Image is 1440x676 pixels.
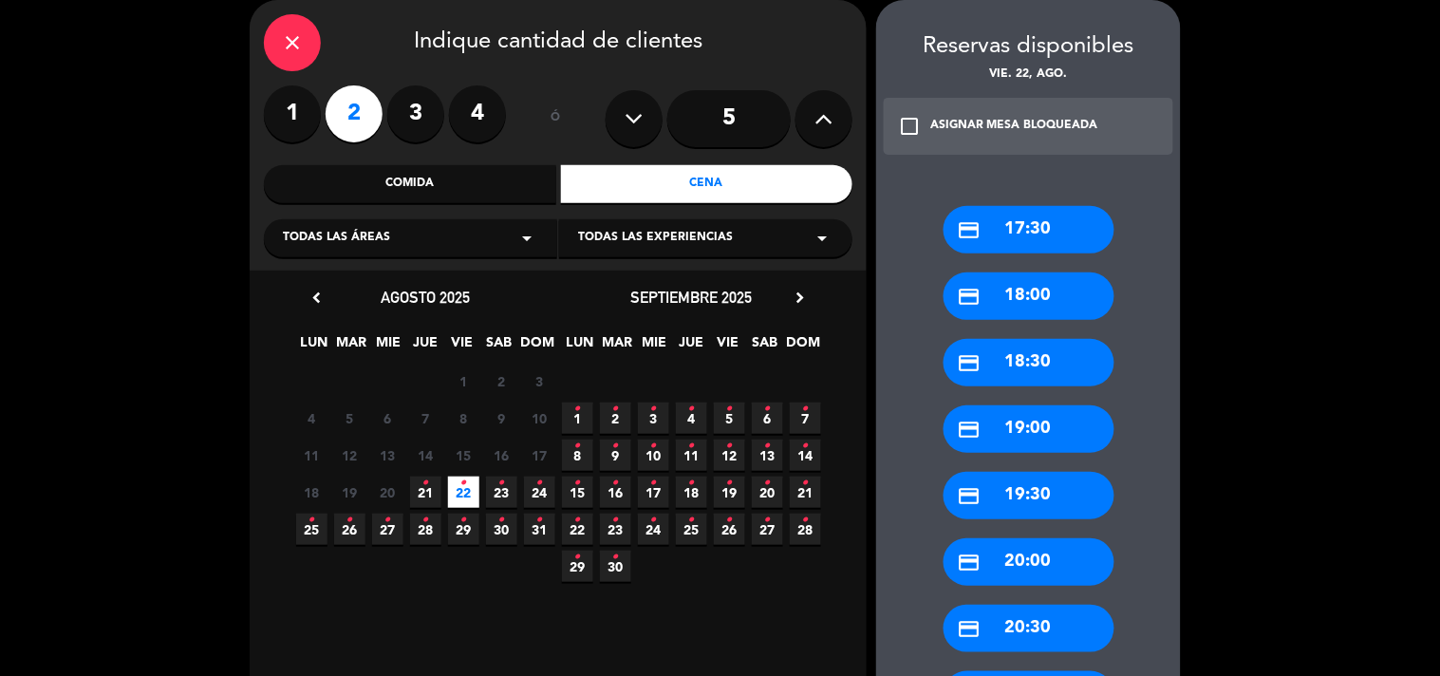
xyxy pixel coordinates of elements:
span: 5 [334,403,365,434]
div: Cena [561,165,853,203]
i: • [650,468,657,498]
span: agosto 2025 [381,288,470,307]
span: 23 [600,514,631,545]
span: JUE [676,331,707,363]
span: 27 [752,514,783,545]
span: VIE [713,331,744,363]
span: 19 [714,477,745,508]
span: 31 [524,514,555,545]
i: credit_card [958,351,982,375]
i: • [574,542,581,573]
span: SAB [484,331,515,363]
i: • [536,505,543,535]
span: 11 [296,440,327,471]
i: • [650,394,657,424]
span: 25 [296,514,327,545]
div: ASIGNAR MESA BLOQUEADA [930,117,1098,136]
div: vie. 22, ago. [876,66,1181,84]
i: check_box_outline_blank [898,115,921,138]
i: • [612,542,619,573]
i: close [281,31,304,54]
i: • [688,505,695,535]
div: ó [525,85,587,152]
span: 2 [486,366,517,397]
i: • [384,505,391,535]
span: 23 [486,477,517,508]
span: 20 [752,477,783,508]
span: 2 [600,403,631,434]
span: 16 [600,477,631,508]
span: 12 [334,440,365,471]
i: • [612,505,619,535]
div: 19:30 [944,472,1114,519]
span: SAB [750,331,781,363]
i: • [460,505,467,535]
i: • [764,431,771,461]
label: 1 [264,85,321,142]
span: 3 [638,403,669,434]
span: 6 [372,403,403,434]
i: credit_card [958,285,982,309]
i: • [726,394,733,424]
i: credit_card [958,551,982,574]
label: 3 [387,85,444,142]
i: • [574,431,581,461]
span: 11 [676,440,707,471]
i: • [802,505,809,535]
span: 9 [486,403,517,434]
span: 8 [562,440,593,471]
span: 29 [562,551,593,582]
span: 7 [790,403,821,434]
span: 29 [448,514,479,545]
i: • [498,468,505,498]
i: arrow_drop_down [811,227,833,250]
span: 14 [790,440,821,471]
span: 18 [676,477,707,508]
span: 8 [448,403,479,434]
div: 20:00 [944,538,1114,586]
i: • [346,505,353,535]
i: • [422,505,429,535]
i: arrow_drop_down [515,227,538,250]
i: • [309,505,315,535]
i: • [612,468,619,498]
span: JUE [410,331,441,363]
span: 7 [410,403,441,434]
span: 6 [752,403,783,434]
span: 3 [524,366,555,397]
span: MAR [602,331,633,363]
i: • [650,505,657,535]
span: 22 [448,477,479,508]
div: 17:30 [944,206,1114,253]
i: • [650,431,657,461]
span: 16 [486,440,517,471]
span: 30 [486,514,517,545]
div: Comida [264,165,556,203]
span: septiembre 2025 [630,288,752,307]
div: 20:30 [944,605,1114,652]
label: 4 [449,85,506,142]
span: 13 [752,440,783,471]
i: • [726,431,733,461]
span: 1 [562,403,593,434]
i: • [764,468,771,498]
i: • [460,468,467,498]
i: • [612,394,619,424]
span: LUN [565,331,596,363]
span: 21 [790,477,821,508]
i: • [688,468,695,498]
span: MIE [373,331,404,363]
span: 18 [296,477,327,508]
i: • [802,394,809,424]
i: credit_card [958,218,982,242]
label: 2 [326,85,383,142]
div: 19:00 [944,405,1114,453]
span: Todas las áreas [283,229,390,248]
i: • [574,394,581,424]
i: • [422,468,429,498]
span: 4 [676,403,707,434]
div: 18:00 [944,272,1114,320]
i: • [764,394,771,424]
i: chevron_left [307,288,327,308]
i: • [574,468,581,498]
